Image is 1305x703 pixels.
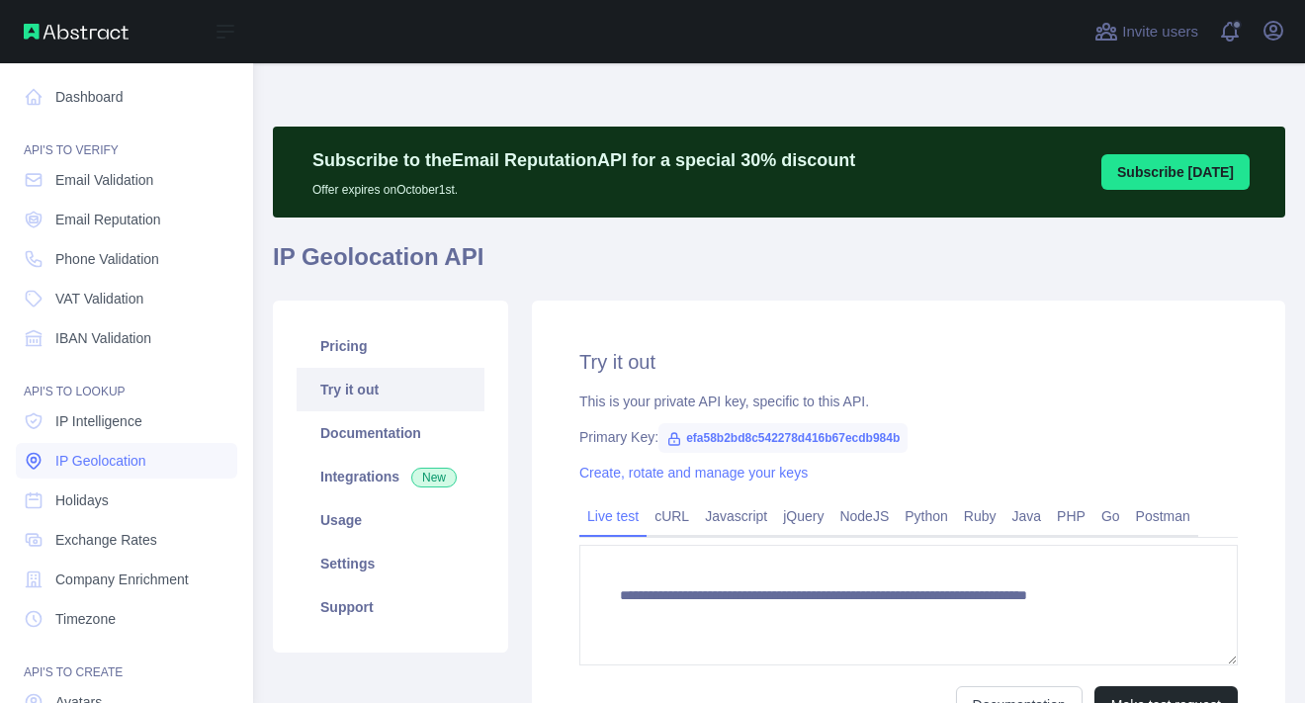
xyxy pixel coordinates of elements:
span: IP Geolocation [55,451,146,471]
p: Subscribe to the Email Reputation API for a special 30 % discount [312,146,855,174]
a: jQuery [775,500,831,532]
a: VAT Validation [16,281,237,316]
a: IP Geolocation [16,443,237,479]
span: Email Validation [55,170,153,190]
div: API'S TO VERIFY [16,119,237,158]
span: efa58b2bd8c542278d416b67ecdb984b [658,423,908,453]
a: Python [897,500,956,532]
a: Live test [579,500,647,532]
span: Exchange Rates [55,530,157,550]
a: Postman [1128,500,1198,532]
a: Documentation [297,411,484,455]
img: Abstract API [24,24,129,40]
a: Email Validation [16,162,237,198]
p: Offer expires on October 1st. [312,174,855,198]
a: Company Enrichment [16,562,237,597]
a: Phone Validation [16,241,237,277]
span: New [411,468,457,487]
div: This is your private API key, specific to this API. [579,392,1238,411]
a: Timezone [16,601,237,637]
a: Exchange Rates [16,522,237,558]
button: Invite users [1090,16,1202,47]
a: Support [297,585,484,629]
div: Primary Key: [579,427,1238,447]
a: Create, rotate and manage your keys [579,465,808,481]
a: Integrations New [297,455,484,498]
span: IBAN Validation [55,328,151,348]
span: Holidays [55,490,109,510]
h2: Try it out [579,348,1238,376]
a: Go [1093,500,1128,532]
a: Email Reputation [16,202,237,237]
span: VAT Validation [55,289,143,308]
a: Javascript [697,500,775,532]
a: Usage [297,498,484,542]
a: Try it out [297,368,484,411]
span: Invite users [1122,21,1198,44]
span: Company Enrichment [55,570,189,589]
a: Dashboard [16,79,237,115]
a: cURL [647,500,697,532]
span: Email Reputation [55,210,161,229]
a: Holidays [16,483,237,518]
a: Pricing [297,324,484,368]
a: Ruby [956,500,1004,532]
span: Timezone [55,609,116,629]
a: IBAN Validation [16,320,237,356]
a: NodeJS [831,500,897,532]
span: Phone Validation [55,249,159,269]
button: Subscribe [DATE] [1101,154,1250,190]
a: IP Intelligence [16,403,237,439]
a: PHP [1049,500,1093,532]
a: Java [1004,500,1050,532]
div: API'S TO CREATE [16,641,237,680]
a: Settings [297,542,484,585]
span: IP Intelligence [55,411,142,431]
h1: IP Geolocation API [273,241,1285,289]
div: API'S TO LOOKUP [16,360,237,399]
